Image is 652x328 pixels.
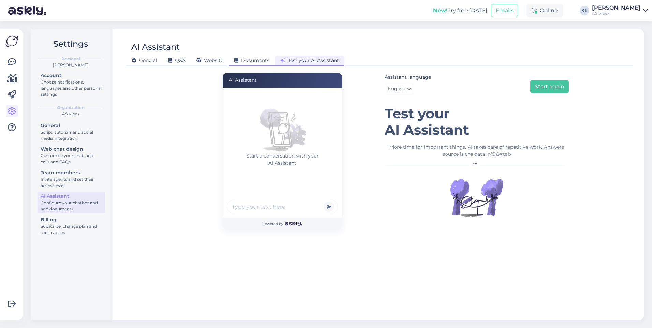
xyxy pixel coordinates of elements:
button: Emails [491,4,518,17]
div: [PERSON_NAME] [36,62,105,68]
div: Online [526,4,563,17]
img: Askly [285,222,302,226]
a: AI AssistantConfigure your chatbot and add documents [38,192,105,213]
a: Web chat designCustomise your chat, add calls and FAQs [38,145,105,166]
h2: Settings [36,38,105,50]
a: Team membersInvite agents and set their access level [38,168,105,190]
span: Documents [234,57,269,63]
img: Askly Logo [5,35,18,48]
div: Try free [DATE]: [433,6,488,15]
div: Web chat design [41,146,102,153]
i: 'Q&A' [491,151,503,157]
span: General [132,57,157,63]
button: Start again [530,80,569,93]
input: Type your text here [227,200,338,213]
img: No chats [255,98,310,152]
div: Team members [41,169,102,176]
label: Assistant language [385,74,431,81]
a: BillingSubscribe, change plan and see invoices [38,215,105,237]
div: Billing [41,216,102,223]
div: AI Assistant [41,193,102,200]
span: Powered by [263,221,302,226]
div: Invite agents and set their access level [41,176,102,189]
div: Configure your chatbot and add documents [41,200,102,212]
b: Personal [61,56,80,62]
span: Website [196,57,223,63]
h1: Test your AI Assistant [385,105,569,138]
div: AS Vipex [592,11,640,16]
span: Test your AI Assistant [280,57,339,63]
div: General [41,122,102,129]
div: Account [41,72,102,79]
a: GeneralScript, tutorials and social media integration [38,121,105,143]
div: AI Assistant [131,41,180,54]
div: KK [580,6,589,15]
b: New! [433,7,448,14]
div: Subscribe, change plan and see invoices [41,223,102,236]
p: Start a conversation with your AI Assistant [227,152,338,167]
div: Customise your chat, add calls and FAQs [41,153,102,165]
a: AccountChoose notifications, languages and other personal settings [38,71,105,99]
div: [PERSON_NAME] [592,5,640,11]
b: Organization [57,105,85,111]
span: Q&A [168,57,186,63]
div: Choose notifications, languages and other personal settings [41,79,102,98]
div: AS Vipex [36,111,105,117]
a: [PERSON_NAME]AS Vipex [592,5,648,16]
img: Illustration [449,170,504,225]
div: More time for important things. AI takes care of repetitive work. Answers source is the data in tab [385,144,569,158]
a: English [385,84,414,94]
div: AI Assistant [223,73,342,88]
span: English [388,85,405,93]
div: Script, tutorials and social media integration [41,129,102,141]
